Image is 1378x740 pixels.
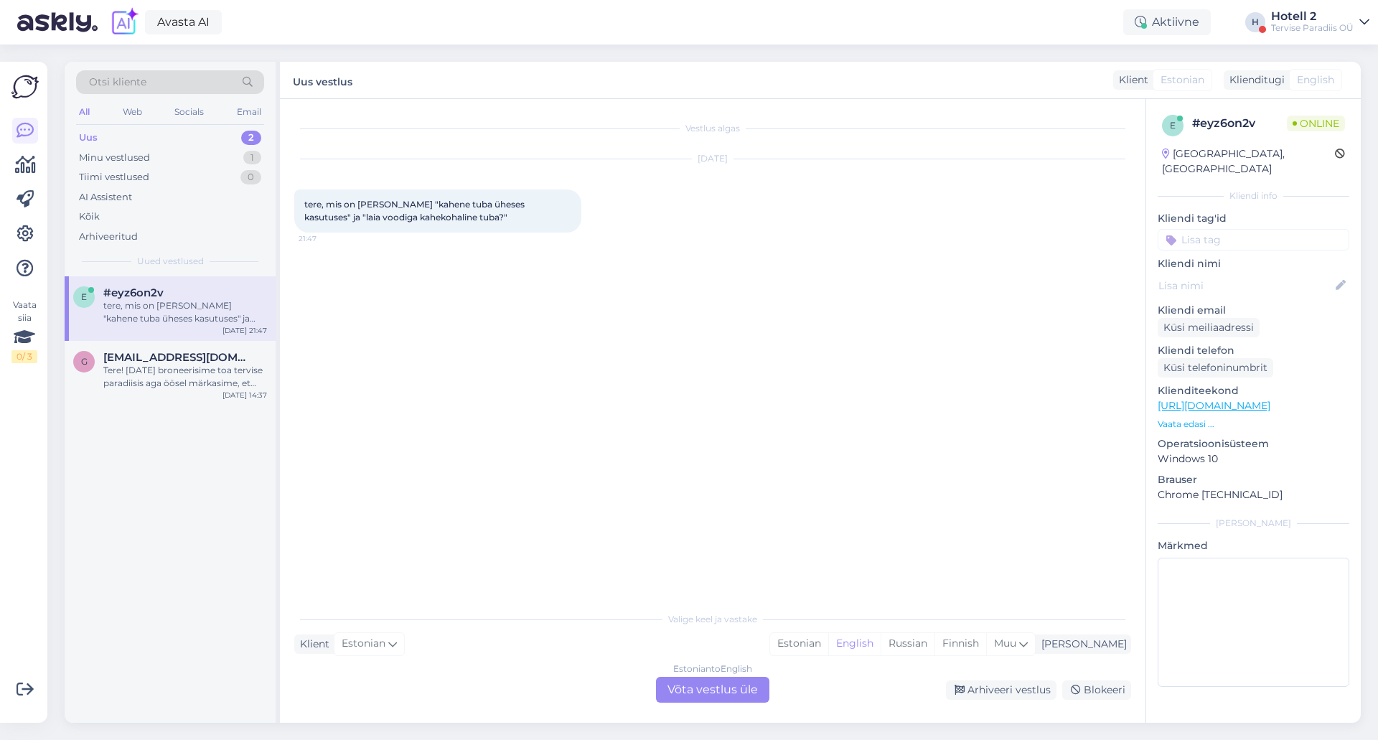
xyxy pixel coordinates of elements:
span: English [1297,72,1334,88]
div: 2 [241,131,261,145]
div: Küsi meiliaadressi [1158,318,1260,337]
span: Uued vestlused [137,255,204,268]
div: [DATE] 14:37 [222,390,267,401]
span: Estonian [342,636,385,652]
span: Otsi kliente [89,75,146,90]
a: Hotell 2Tervise Paradiis OÜ [1271,11,1369,34]
div: tere, mis on [PERSON_NAME] "kahene tuba üheses kasutuses" ja "laia voodiga kahekohaline tuba?" [103,299,267,325]
div: # eyz6on2v [1192,115,1287,132]
div: [DATE] 21:47 [222,325,267,336]
div: Kliendi info [1158,189,1349,202]
p: Vaata edasi ... [1158,418,1349,431]
div: Estonian [770,633,828,655]
div: Arhiveeritud [79,230,138,244]
input: Lisa tag [1158,229,1349,250]
div: Vestlus algas [294,122,1131,135]
p: Kliendi telefon [1158,343,1349,358]
span: tere, mis on [PERSON_NAME] "kahene tuba üheses kasutuses" ja "laia voodiga kahekohaline tuba?" [304,199,527,223]
div: Aktiivne [1123,9,1211,35]
div: All [76,103,93,121]
a: Avasta AI [145,10,222,34]
div: Vaata siia [11,299,37,363]
p: Kliendi tag'id [1158,211,1349,226]
div: Tervise Paradiis OÜ [1271,22,1354,34]
div: Minu vestlused [79,151,150,165]
div: AI Assistent [79,190,132,205]
div: 1 [243,151,261,165]
div: 0 / 3 [11,350,37,363]
span: g [81,356,88,367]
div: [PERSON_NAME] [1158,517,1349,530]
div: Russian [881,633,934,655]
img: Askly Logo [11,73,39,100]
div: Klienditugi [1224,72,1285,88]
div: H [1245,12,1265,32]
div: Tiimi vestlused [79,170,149,184]
p: Märkmed [1158,538,1349,553]
div: Hotell 2 [1271,11,1354,22]
p: Operatsioonisüsteem [1158,436,1349,451]
div: [DATE] [294,152,1131,165]
div: Uus [79,131,98,145]
div: Klient [294,637,329,652]
a: [URL][DOMAIN_NAME] [1158,399,1270,412]
div: Finnish [934,633,986,655]
div: Küsi telefoninumbrit [1158,358,1273,378]
div: 0 [240,170,261,184]
div: [PERSON_NAME] [1036,637,1127,652]
span: gregorroop@gmail.com [103,351,253,364]
div: Valige keel ja vastake [294,613,1131,626]
div: Tere! [DATE] broneerisime toa tervise paradiisis aga öösel märkasime, et meie broneeritd lai kahe... [103,364,267,390]
span: 21:47 [299,233,352,244]
span: e [81,291,87,302]
div: Estonian to English [673,662,752,675]
span: Online [1287,116,1345,131]
span: e [1170,120,1176,131]
span: Muu [994,637,1016,650]
p: Chrome [TECHNICAL_ID] [1158,487,1349,502]
div: Võta vestlus üle [656,677,769,703]
p: Kliendi email [1158,303,1349,318]
p: Windows 10 [1158,451,1349,467]
span: #eyz6on2v [103,286,164,299]
div: Klient [1113,72,1148,88]
input: Lisa nimi [1158,278,1333,294]
div: Arhiveeri vestlus [946,680,1056,700]
div: [GEOGRAPHIC_DATA], [GEOGRAPHIC_DATA] [1162,146,1335,177]
label: Uus vestlus [293,70,352,90]
p: Klienditeekond [1158,383,1349,398]
div: Email [234,103,264,121]
div: Blokeeri [1062,680,1131,700]
span: Estonian [1161,72,1204,88]
div: Kõik [79,210,100,224]
p: Brauser [1158,472,1349,487]
div: Web [120,103,145,121]
img: explore-ai [109,7,139,37]
div: Socials [172,103,207,121]
p: Kliendi nimi [1158,256,1349,271]
div: English [828,633,881,655]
